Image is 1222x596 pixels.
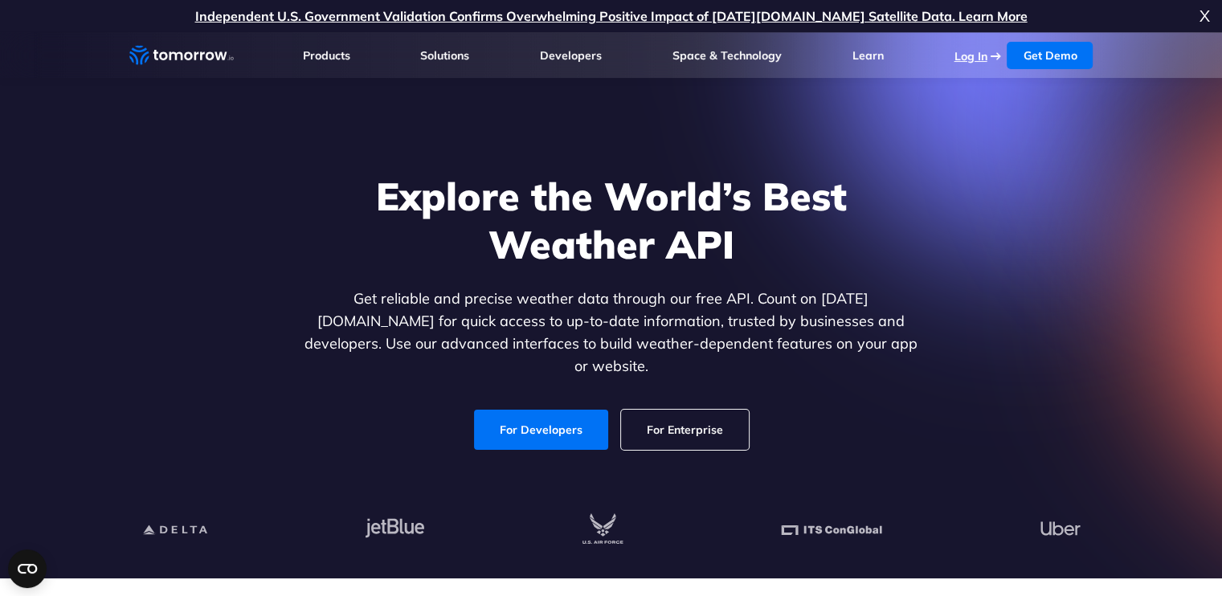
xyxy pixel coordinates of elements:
[672,48,782,63] a: Space & Technology
[852,48,884,63] a: Learn
[301,172,922,268] h1: Explore the World’s Best Weather API
[8,549,47,588] button: Open CMP widget
[474,410,608,450] a: For Developers
[195,8,1028,24] a: Independent U.S. Government Validation Confirms Overwhelming Positive Impact of [DATE][DOMAIN_NAM...
[129,43,234,67] a: Home link
[1007,42,1093,69] a: Get Demo
[621,410,749,450] a: For Enterprise
[301,288,922,378] p: Get reliable and precise weather data through our free API. Count on [DATE][DOMAIN_NAME] for quic...
[420,48,469,63] a: Solutions
[954,49,987,63] a: Log In
[303,48,350,63] a: Products
[540,48,602,63] a: Developers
